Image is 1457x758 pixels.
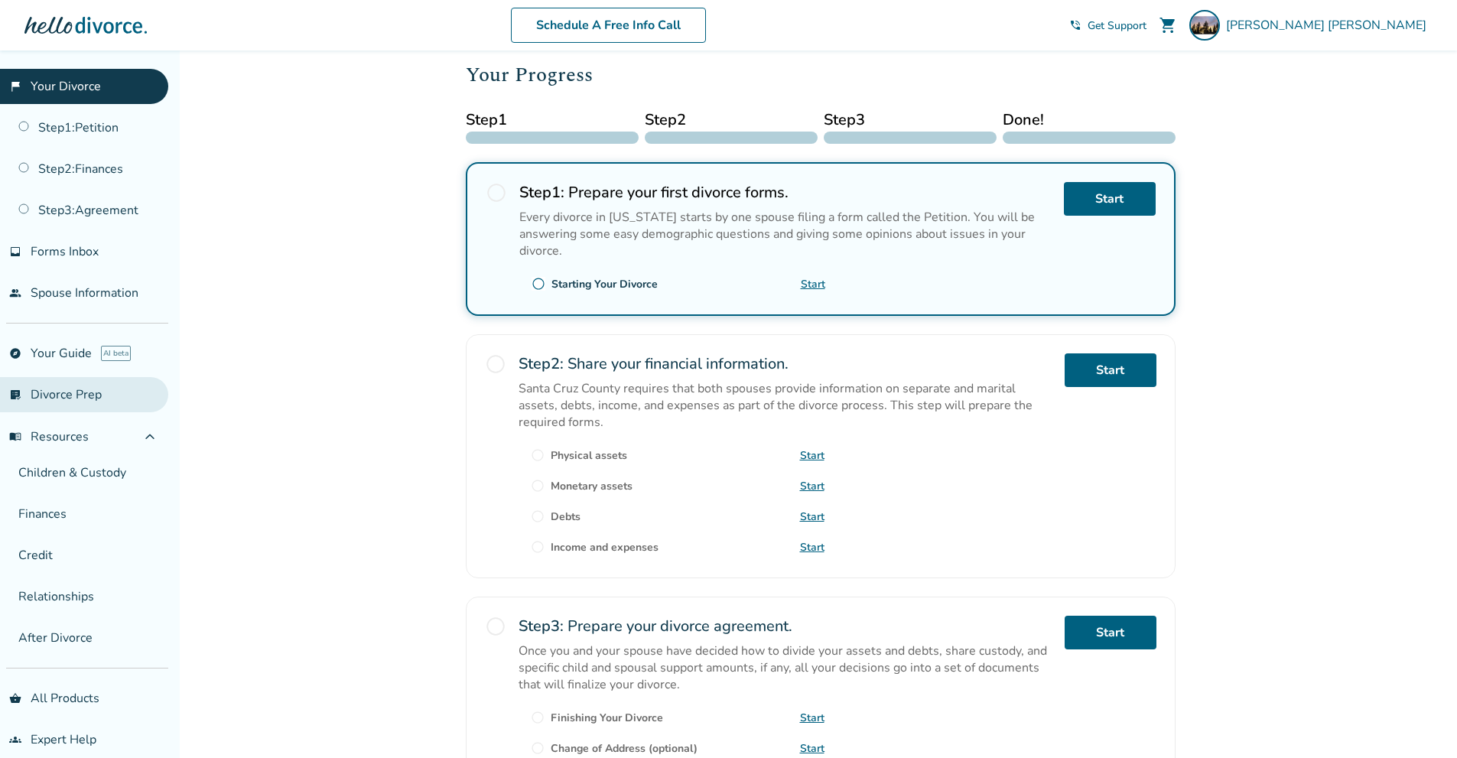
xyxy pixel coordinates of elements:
span: Resources [9,428,89,445]
span: expand_less [141,428,159,446]
span: people [9,287,21,299]
strong: Step 2 : [519,353,564,374]
span: radio_button_unchecked [531,540,545,554]
span: radio_button_unchecked [531,448,545,462]
span: Get Support [1088,18,1146,33]
div: Debts [551,509,581,524]
span: radio_button_unchecked [531,741,545,755]
span: Step 2 [645,109,818,132]
a: Start [800,509,824,524]
span: Step 3 [824,109,997,132]
p: Santa Cruz County requires that both spouses provide information on separate and marital assets, ... [519,380,1052,431]
span: explore [9,347,21,359]
a: Start [800,540,824,555]
span: shopping_basket [9,692,21,704]
p: Once you and your spouse have decided how to divide your assets and debts, share custody, and spe... [519,643,1052,693]
span: radio_button_unchecked [531,509,545,523]
div: Starting Your Divorce [551,277,658,291]
h2: Your Progress [466,60,1176,90]
span: radio_button_unchecked [532,277,545,291]
h2: Prepare your first divorce forms. [519,182,1052,203]
a: Start [801,277,825,291]
span: radio_button_unchecked [485,616,506,637]
div: Physical assets [551,448,627,463]
span: Done! [1003,109,1176,132]
img: Mariela Lopez-Garcia [1189,10,1220,41]
span: AI beta [101,346,131,361]
span: radio_button_unchecked [531,479,545,493]
strong: Step 1 : [519,182,564,203]
span: list_alt_check [9,389,21,401]
a: Schedule A Free Info Call [511,8,706,43]
iframe: Chat Widget [1381,685,1457,758]
a: Start [1064,182,1156,216]
a: Start [800,711,824,725]
strong: Step 3 : [519,616,564,636]
span: Step 1 [466,109,639,132]
span: menu_book [9,431,21,443]
span: radio_button_unchecked [531,711,545,724]
span: shopping_cart [1159,16,1177,34]
h2: Prepare your divorce agreement. [519,616,1052,636]
div: Monetary assets [551,479,633,493]
a: phone_in_talkGet Support [1069,18,1146,33]
a: Start [800,479,824,493]
span: flag_2 [9,80,21,93]
span: radio_button_unchecked [485,353,506,375]
span: Forms Inbox [31,243,99,260]
a: Start [800,741,824,756]
span: phone_in_talk [1069,19,1081,31]
span: [PERSON_NAME] [PERSON_NAME] [1226,17,1433,34]
span: groups [9,734,21,746]
p: Every divorce in [US_STATE] starts by one spouse filing a form called the Petition. You will be a... [519,209,1052,259]
a: Start [800,448,824,463]
div: Income and expenses [551,540,659,555]
a: Start [1065,353,1156,387]
a: Start [1065,616,1156,649]
span: radio_button_unchecked [486,182,507,203]
h2: Share your financial information. [519,353,1052,374]
div: Change of Address (optional) [551,741,698,756]
div: Finishing Your Divorce [551,711,663,725]
span: inbox [9,246,21,258]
